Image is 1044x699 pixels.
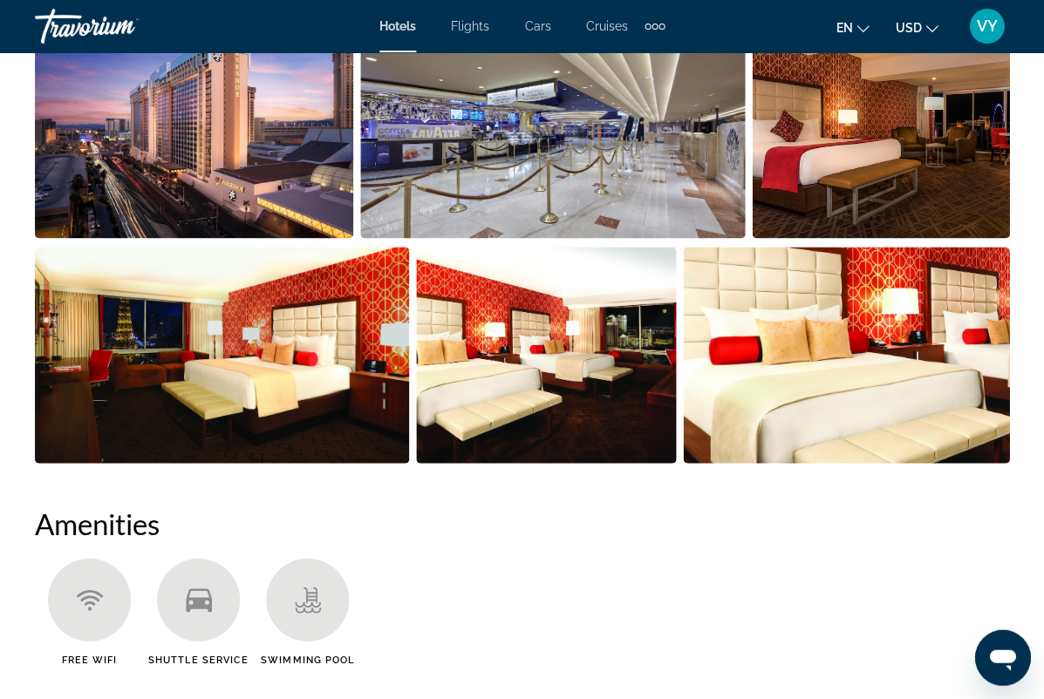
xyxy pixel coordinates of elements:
button: Open full-screen image slider [35,21,353,239]
iframe: Button to launch messaging window [974,629,1030,685]
span: en [836,21,852,35]
button: Open full-screen image slider [360,21,744,239]
button: Open full-screen image slider [683,246,1009,464]
button: Open full-screen image slider [35,246,409,464]
span: VY [976,17,997,35]
button: Open full-screen image slider [416,246,677,464]
span: Shuttle Service [148,654,249,665]
button: Open full-screen image slider [752,21,1009,239]
button: User Menu [964,8,1009,44]
span: USD [895,21,921,35]
button: Change currency [895,15,938,40]
a: Cars [524,19,550,33]
h2: Amenities [35,506,1009,540]
a: Cruises [585,19,627,33]
a: Travorium [35,3,209,49]
a: Flights [451,19,489,33]
span: Free WiFi [62,654,118,665]
button: Extra navigation items [645,12,665,40]
button: Change language [836,15,869,40]
span: Swimming Pool [261,654,354,665]
a: Hotels [379,19,416,33]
